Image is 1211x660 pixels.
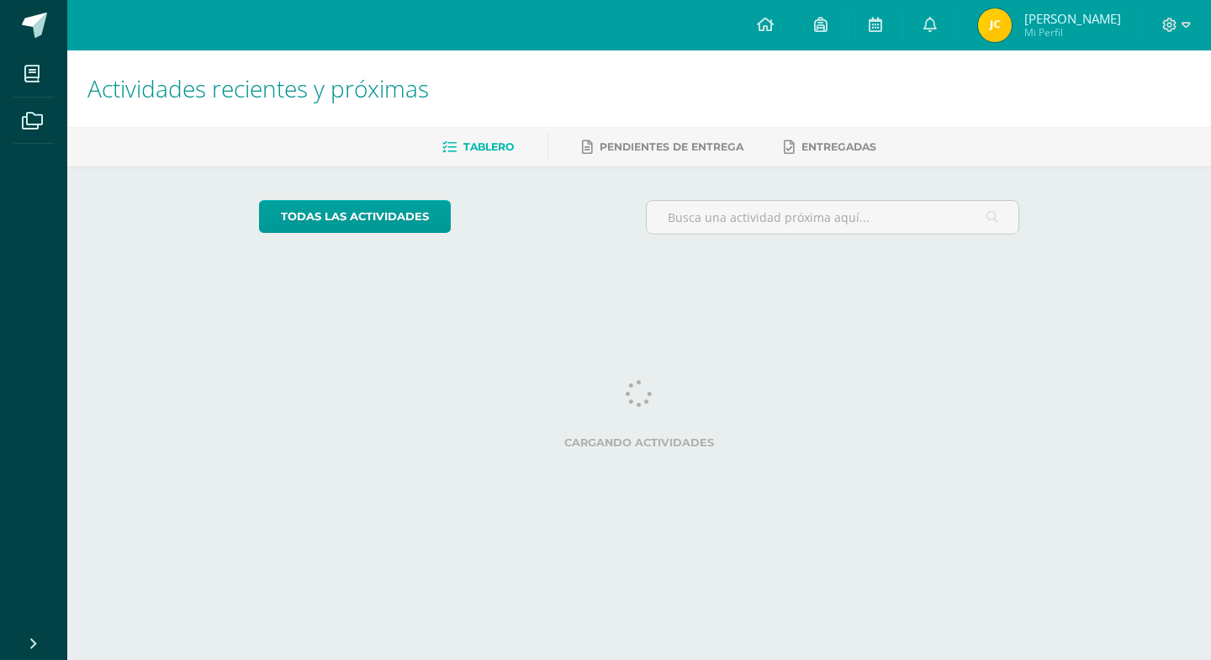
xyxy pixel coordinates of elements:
span: [PERSON_NAME] [1024,10,1121,27]
input: Busca una actividad próxima aquí... [647,201,1019,234]
label: Cargando actividades [259,436,1020,449]
span: Tablero [463,140,514,153]
span: Pendientes de entrega [600,140,743,153]
a: Tablero [442,134,514,161]
span: Actividades recientes y próximas [87,72,429,104]
a: Entregadas [784,134,876,161]
a: Pendientes de entrega [582,134,743,161]
a: todas las Actividades [259,200,451,233]
span: Mi Perfil [1024,25,1121,40]
span: Entregadas [801,140,876,153]
img: 71387861ef55e803225e54eac2d2a2d5.png [978,8,1012,42]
